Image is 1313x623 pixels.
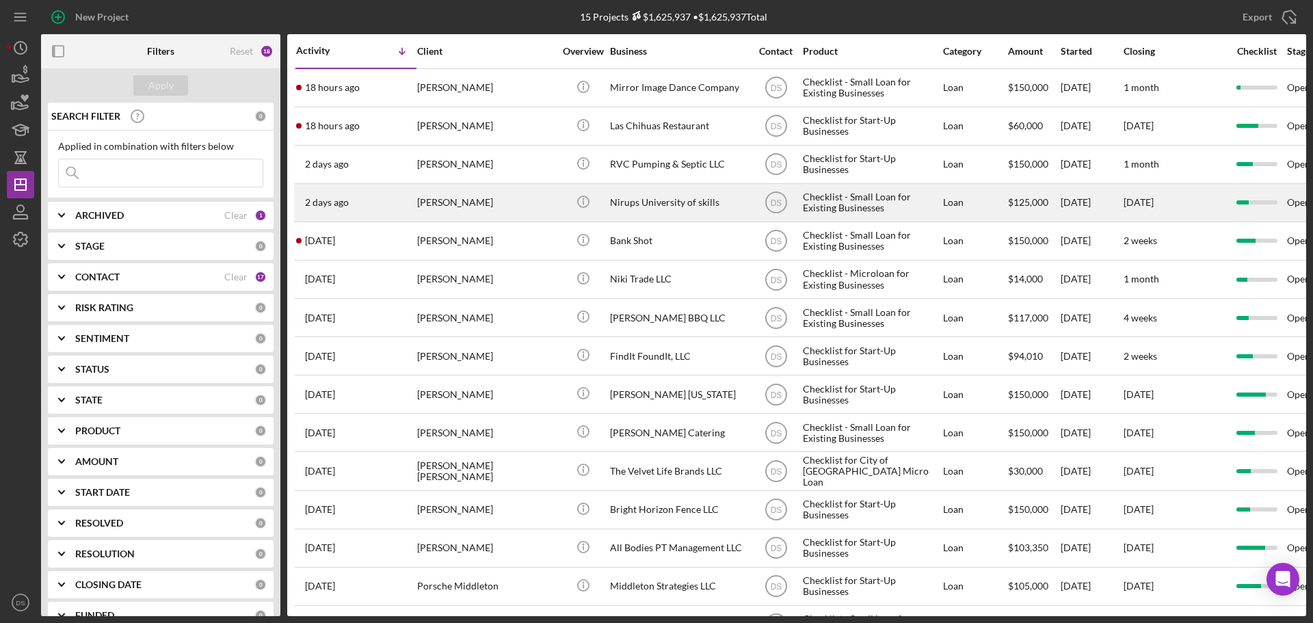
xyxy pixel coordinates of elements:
[803,300,940,336] div: Checklist - Small Loan for Existing Businesses
[610,261,747,297] div: Niki Trade LLC
[803,453,940,489] div: Checklist for City of [GEOGRAPHIC_DATA] Micro Loan
[254,394,267,406] div: 0
[1124,273,1159,284] time: 1 month
[803,223,940,259] div: Checklist - Small Loan for Existing Businesses
[770,160,782,170] text: DS
[1124,427,1154,438] time: [DATE]
[943,70,1007,106] div: Loan
[803,568,940,605] div: Checklist for Start-Up Businesses
[417,70,554,106] div: [PERSON_NAME]
[1061,568,1122,605] div: [DATE]
[75,241,105,252] b: STAGE
[254,302,267,314] div: 0
[305,120,360,131] time: 2025-10-08 22:25
[296,45,356,56] div: Activity
[610,108,747,144] div: Las Chihuas Restaurant
[1008,427,1048,438] span: $150,000
[943,223,1007,259] div: Loan
[803,146,940,183] div: Checklist for Start-Up Businesses
[254,332,267,345] div: 0
[628,11,691,23] div: $1,625,937
[224,210,248,221] div: Clear
[770,428,782,438] text: DS
[75,333,129,344] b: SENTIMENT
[610,185,747,221] div: Nirups University of skills
[770,122,782,131] text: DS
[1124,158,1159,170] time: 1 month
[224,271,248,282] div: Clear
[305,197,349,208] time: 2025-10-08 01:43
[254,455,267,468] div: 0
[1061,492,1122,528] div: [DATE]
[305,542,335,553] time: 2025-06-19 21:10
[943,568,1007,605] div: Loan
[1008,46,1059,57] div: Amount
[803,185,940,221] div: Checklist - Small Loan for Existing Businesses
[305,427,335,438] time: 2025-07-28 17:39
[1008,235,1048,246] span: $150,000
[75,271,120,282] b: CONTACT
[1124,503,1154,515] time: [DATE]
[1008,158,1048,170] span: $150,000
[417,223,554,259] div: [PERSON_NAME]
[75,610,114,621] b: FUNDED
[803,46,940,57] div: Product
[75,210,124,221] b: ARCHIVED
[254,517,267,529] div: 0
[417,46,554,57] div: Client
[417,300,554,336] div: [PERSON_NAME]
[770,505,782,515] text: DS
[51,111,120,122] b: SEARCH FILTER
[417,530,554,566] div: [PERSON_NAME]
[417,453,554,489] div: [PERSON_NAME] [PERSON_NAME]
[610,568,747,605] div: Middleton Strategies LLC
[770,467,782,477] text: DS
[305,159,349,170] time: 2025-10-08 02:11
[75,3,129,31] div: New Project
[254,609,267,622] div: 0
[1243,3,1272,31] div: Export
[305,235,335,246] time: 2025-10-07 00:12
[610,338,747,374] div: FindIt FoundIt, LLC
[1228,46,1286,57] div: Checklist
[803,414,940,451] div: Checklist - Small Loan for Existing Businesses
[1008,196,1048,208] span: $125,000
[1266,563,1299,596] div: Open Intercom Messenger
[75,395,103,406] b: STATE
[305,82,360,93] time: 2025-10-08 22:28
[580,11,767,23] div: 15 Projects • $1,625,937 Total
[417,376,554,412] div: [PERSON_NAME]
[305,581,335,592] time: 2025-06-03 18:26
[803,70,940,106] div: Checklist - Small Loan for Existing Businesses
[1008,465,1043,477] span: $30,000
[770,198,782,208] text: DS
[1124,388,1154,400] time: [DATE]
[75,302,133,313] b: RISK RATING
[254,486,267,499] div: 0
[770,544,782,553] text: DS
[610,453,747,489] div: The Velvet Life Brands LLC
[770,313,782,323] text: DS
[1008,580,1048,592] span: $105,000
[1124,350,1157,362] time: 2 weeks
[254,240,267,252] div: 0
[1061,70,1122,106] div: [DATE]
[1061,261,1122,297] div: [DATE]
[1008,81,1048,93] span: $150,000
[75,364,109,375] b: STATUS
[305,466,335,477] time: 2025-07-26 01:15
[1061,223,1122,259] div: [DATE]
[1229,3,1306,31] button: Export
[254,548,267,560] div: 0
[1008,530,1059,566] div: $103,350
[610,223,747,259] div: Bank Shot
[417,414,554,451] div: [PERSON_NAME]
[610,46,747,57] div: Business
[1124,81,1159,93] time: 1 month
[943,530,1007,566] div: Loan
[610,70,747,106] div: Mirror Image Dance Company
[41,3,142,31] button: New Project
[75,579,142,590] b: CLOSING DATE
[1124,312,1157,323] time: 4 weeks
[610,530,747,566] div: All Bodies PT Management LLC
